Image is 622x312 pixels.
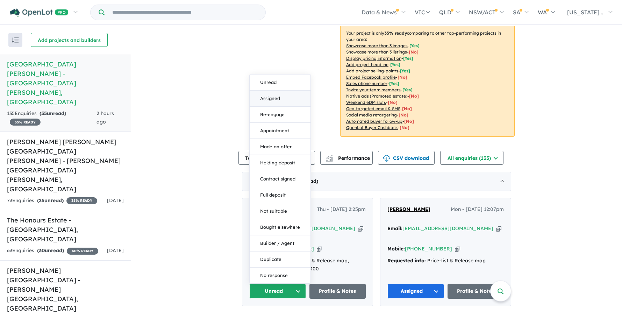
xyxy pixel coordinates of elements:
span: [ Yes ] [403,56,413,61]
img: bar-chart.svg [326,157,333,162]
div: [DATE] [242,172,511,191]
span: 55 [41,110,47,116]
button: Copy [455,245,460,253]
strong: ( unread) [40,110,66,116]
img: download icon [383,155,390,162]
input: Try estate name, suburb, builder or developer [106,5,264,20]
span: Performance [327,155,370,161]
button: Holding deposit [250,155,310,171]
div: Unread [249,74,311,284]
p: Your project is only comparing to other top-performing projects in your area: - - - - - - - - - -... [340,24,515,137]
h5: The Honours Estate - [GEOGRAPHIC_DATA] , [GEOGRAPHIC_DATA] [7,215,124,244]
span: [No] [400,125,409,130]
u: Social media retargeting [346,112,397,118]
strong: Requested info: [387,257,426,264]
span: [ No ] [409,49,419,55]
a: [EMAIL_ADDRESS][DOMAIN_NAME] [402,225,493,232]
img: Openlot PRO Logo White [10,8,69,17]
strong: Mobile: [387,246,405,252]
button: Assigned [250,91,310,107]
span: 25 [39,197,44,204]
u: Display pricing information [346,56,401,61]
button: Appointment [250,123,310,139]
button: Made an offer [250,139,310,155]
span: [No] [404,119,414,124]
img: line-chart.svg [326,155,333,159]
span: [No] [402,106,412,111]
button: Unread [250,75,310,91]
u: Invite your team members [346,87,401,92]
u: Add project selling-points [346,68,398,73]
span: [ No ] [398,75,407,80]
span: 35 % READY [10,119,41,126]
button: Unread [249,284,306,299]
button: Copy [358,225,363,232]
div: Price-list & Release map [387,257,504,265]
div: 63 Enquir ies [7,247,98,255]
span: [US_STATE]... [567,9,603,16]
button: Re-engage [250,107,310,123]
button: Copy [496,225,501,232]
u: Add project headline [346,62,388,67]
strong: Email: [387,225,402,232]
button: Contract signed [250,171,310,187]
u: Sales phone number [346,81,387,86]
button: Add projects and builders [31,33,108,47]
u: Automated buyer follow-up [346,119,402,124]
button: Not suitable [250,203,310,219]
div: 135 Enquir ies [7,109,96,126]
span: [No] [399,112,408,118]
u: Native ads (Promoted estate) [346,93,407,99]
span: Thu - [DATE] 2:25pm [317,205,366,214]
button: Full deposit [250,187,310,203]
span: [PERSON_NAME] [387,206,430,212]
a: Profile & Notes [448,284,504,299]
span: [No] [409,93,419,99]
strong: ( unread) [37,197,64,204]
span: 2 hours ago [96,110,114,125]
button: Assigned [387,284,444,299]
span: 35 % READY [66,197,97,204]
a: Profile & Notes [309,284,366,299]
button: All enquiries (135) [440,151,503,165]
button: Copy [317,245,322,253]
span: [ Yes ] [402,87,413,92]
span: [No] [388,100,398,105]
button: CSV download [378,151,435,165]
button: Bought elsewhere [250,219,310,235]
span: Mon - [DATE] 12:07pm [451,205,504,214]
span: 30 [39,247,45,254]
span: [ Yes ] [389,81,399,86]
h5: [PERSON_NAME] [PERSON_NAME][GEOGRAPHIC_DATA][PERSON_NAME] - [PERSON_NAME][GEOGRAPHIC_DATA][PERSON... [7,137,124,194]
u: Weekend eDM slots [346,100,386,105]
button: Performance [320,151,373,165]
img: sort.svg [12,37,19,43]
u: Geo-targeted email & SMS [346,106,400,111]
span: [DATE] [107,197,124,204]
span: [ Yes ] [409,43,420,48]
button: Builder / Agent [250,235,310,251]
span: [ Yes ] [400,68,410,73]
span: [ Yes ] [390,62,400,67]
strong: ( unread) [37,247,64,254]
u: Showcase more than 3 listings [346,49,407,55]
u: OpenLot Buyer Cashback [346,125,398,130]
h5: [GEOGRAPHIC_DATA][PERSON_NAME] - [GEOGRAPHIC_DATA][PERSON_NAME] , [GEOGRAPHIC_DATA] [7,59,124,107]
button: Team member settings (6) [238,151,315,165]
div: 73 Enquir ies [7,197,97,205]
u: Embed Facebook profile [346,75,396,80]
button: No response [250,268,310,283]
span: [DATE] [107,247,124,254]
b: 35 % ready [384,30,407,36]
a: [PHONE_NUMBER] [405,246,452,252]
a: [PERSON_NAME] [387,205,430,214]
button: Duplicate [250,251,310,268]
span: 40 % READY [67,248,98,255]
u: Showcase more than 3 images [346,43,408,48]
